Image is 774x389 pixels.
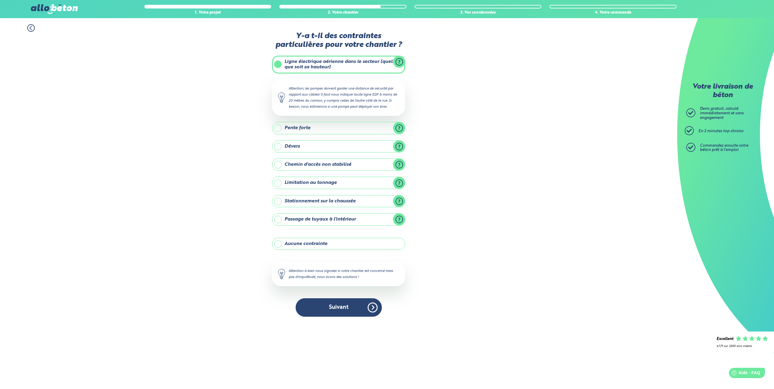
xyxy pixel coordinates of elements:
[272,159,405,171] label: Chemin d'accès non stabilisé
[272,32,405,50] label: Y-a t-il des contraintes particulières pour votre chantier ?
[272,56,405,74] label: Ligne électrique aérienne dans le secteur (quelle que soit sa hauteur)
[144,11,271,15] div: 1. Votre projet
[296,298,382,317] button: Suivant
[549,11,677,15] div: 4. Votre commande
[272,195,405,207] label: Stationnement sur la chaussée
[272,177,405,189] label: Limitation au tonnage
[272,238,405,250] label: Aucune contrainte
[31,4,77,14] img: allobéton
[272,213,405,225] label: Passage de tuyaux à l'intérieur
[279,11,406,15] div: 2. Votre chantier
[272,262,405,286] div: Attention à bien nous signaler si votre chantier est concerné mais pas d'inquiétude, nous avons d...
[272,140,405,152] label: Dévers
[272,122,405,134] label: Pente forte
[415,11,542,15] div: 3. Vos coordonnées
[720,365,767,382] iframe: Help widget launcher
[272,80,405,116] div: Attention, les pompes doivent garder une distance de sécurité par rapport aux câbles! Il faut nou...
